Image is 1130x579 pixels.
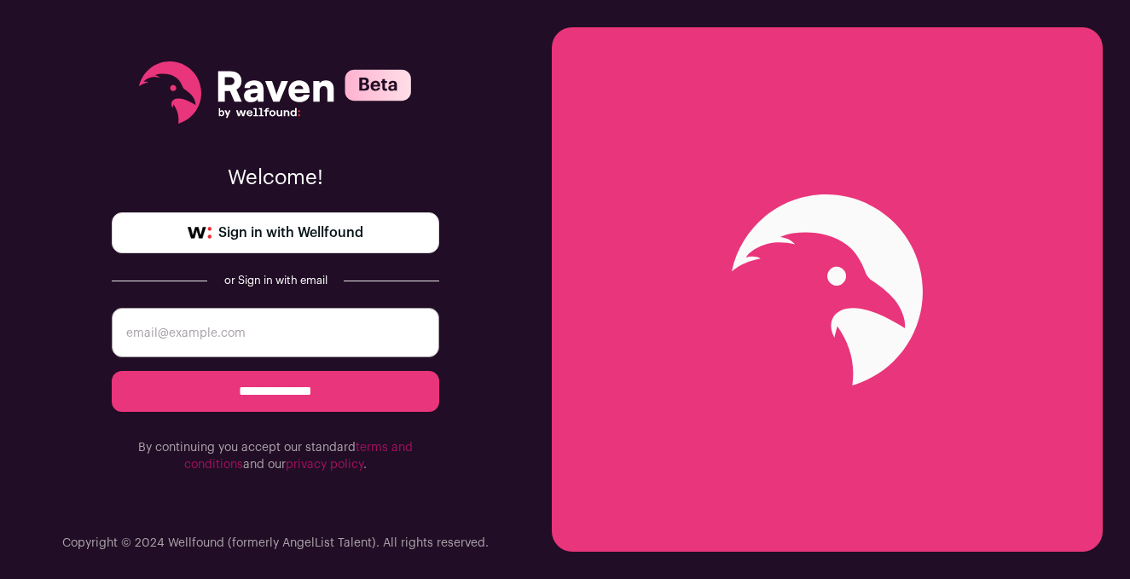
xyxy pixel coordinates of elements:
[218,223,363,243] span: Sign in with Wellfound
[286,459,363,471] a: privacy policy
[221,274,330,287] div: or Sign in with email
[112,212,439,253] a: Sign in with Wellfound
[62,535,489,552] p: Copyright © 2024 Wellfound (formerly AngelList Talent). All rights reserved.
[112,439,439,473] p: By continuing you accept our standard and our .
[112,165,439,192] p: Welcome!
[188,227,212,239] img: wellfound-symbol-flush-black-fb3c872781a75f747ccb3a119075da62bfe97bd399995f84a933054e44a575c4.png
[112,308,439,357] input: email@example.com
